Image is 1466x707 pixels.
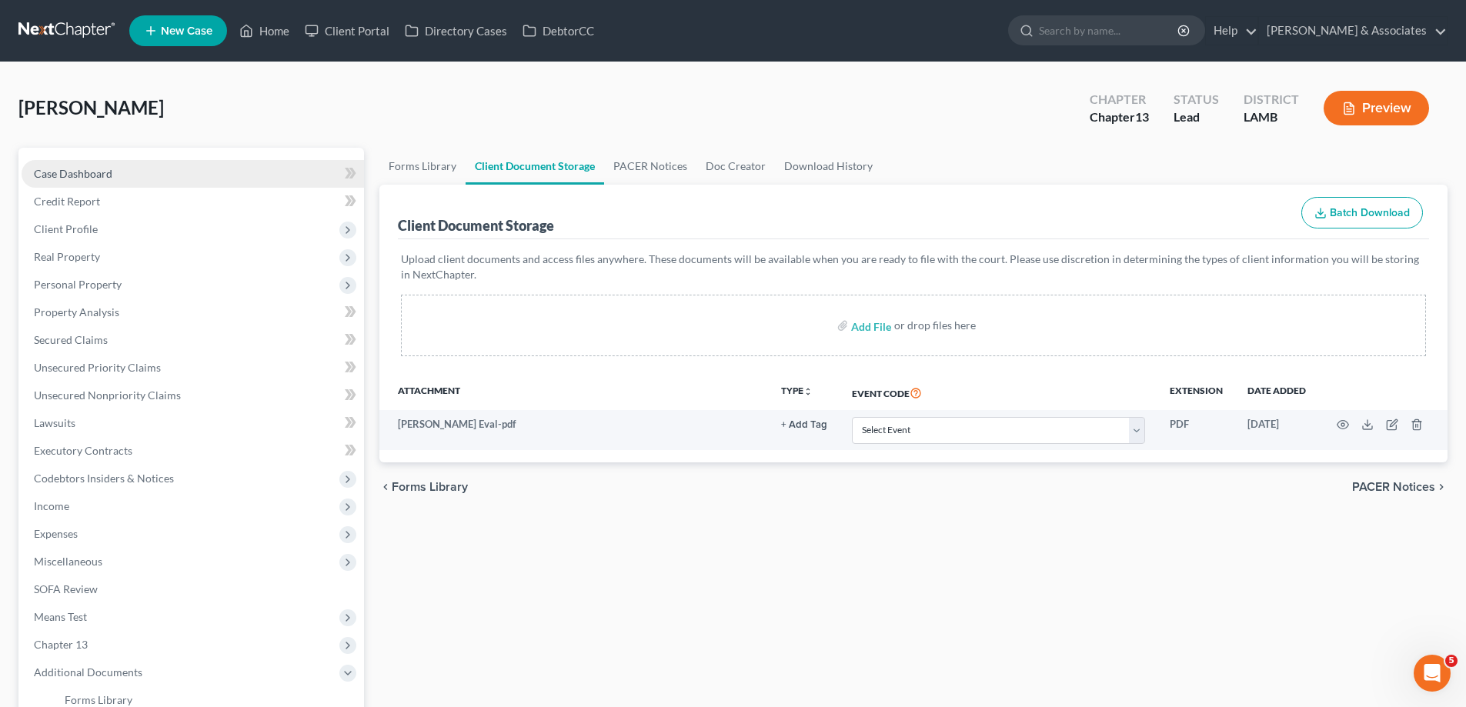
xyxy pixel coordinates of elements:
span: Chapter 13 [34,638,88,651]
span: Batch Download [1330,206,1410,219]
a: Property Analysis [22,298,364,326]
th: Extension [1157,375,1235,410]
div: District [1244,91,1299,108]
button: chevron_left Forms Library [379,481,468,493]
input: Search by name... [1039,16,1180,45]
span: Unsecured Priority Claims [34,361,161,374]
div: Client Document Storage [398,216,554,235]
span: Means Test [34,610,87,623]
span: Executory Contracts [34,444,132,457]
span: Codebtors Insiders & Notices [34,472,174,485]
span: Income [34,499,69,512]
div: or drop files here [894,318,976,333]
span: SOFA Review [34,582,98,595]
span: [PERSON_NAME] [18,96,164,118]
a: [PERSON_NAME] & Associates [1259,17,1447,45]
a: Client Document Storage [466,148,604,185]
a: Unsecured Priority Claims [22,354,364,382]
a: Directory Cases [397,17,515,45]
a: Doc Creator [696,148,775,185]
th: Event Code [840,375,1157,410]
span: Expenses [34,527,78,540]
span: Lawsuits [34,416,75,429]
div: Chapter [1090,108,1149,126]
td: PDF [1157,410,1235,450]
a: Client Portal [297,17,397,45]
div: Lead [1174,108,1219,126]
i: chevron_left [379,481,392,493]
span: Forms Library [65,693,132,706]
span: Unsecured Nonpriority Claims [34,389,181,402]
i: chevron_right [1435,481,1448,493]
a: + Add Tag [781,417,827,432]
td: [PERSON_NAME] Eval-pdf [379,410,769,450]
span: Personal Property [34,278,122,291]
span: 13 [1135,109,1149,124]
a: Download History [775,148,882,185]
span: Additional Documents [34,665,142,679]
span: Case Dashboard [34,167,112,180]
a: DebtorCC [515,17,602,45]
div: Chapter [1090,91,1149,108]
th: Date added [1235,375,1318,410]
span: 5 [1445,655,1458,667]
a: PACER Notices [604,148,696,185]
button: Preview [1324,91,1429,125]
span: Secured Claims [34,333,108,346]
a: Secured Claims [22,326,364,354]
div: Status [1174,91,1219,108]
span: Miscellaneous [34,555,102,568]
a: Case Dashboard [22,160,364,188]
span: PACER Notices [1352,481,1435,493]
a: Credit Report [22,188,364,215]
a: Home [232,17,297,45]
button: + Add Tag [781,420,827,430]
th: Attachment [379,375,769,410]
span: Forms Library [392,481,468,493]
button: TYPEunfold_more [781,386,813,396]
span: Client Profile [34,222,98,235]
button: Batch Download [1301,197,1423,229]
a: Forms Library [379,148,466,185]
a: Executory Contracts [22,437,364,465]
span: Real Property [34,250,100,263]
a: Unsecured Nonpriority Claims [22,382,364,409]
div: LAMB [1244,108,1299,126]
a: SOFA Review [22,575,364,603]
p: Upload client documents and access files anywhere. These documents will be available when you are... [401,252,1426,282]
button: PACER Notices chevron_right [1352,481,1448,493]
span: New Case [161,25,212,37]
a: Help [1206,17,1257,45]
td: [DATE] [1235,410,1318,450]
a: Lawsuits [22,409,364,437]
i: unfold_more [803,387,813,396]
iframe: Intercom live chat [1414,655,1451,692]
span: Property Analysis [34,305,119,318]
span: Credit Report [34,195,100,208]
